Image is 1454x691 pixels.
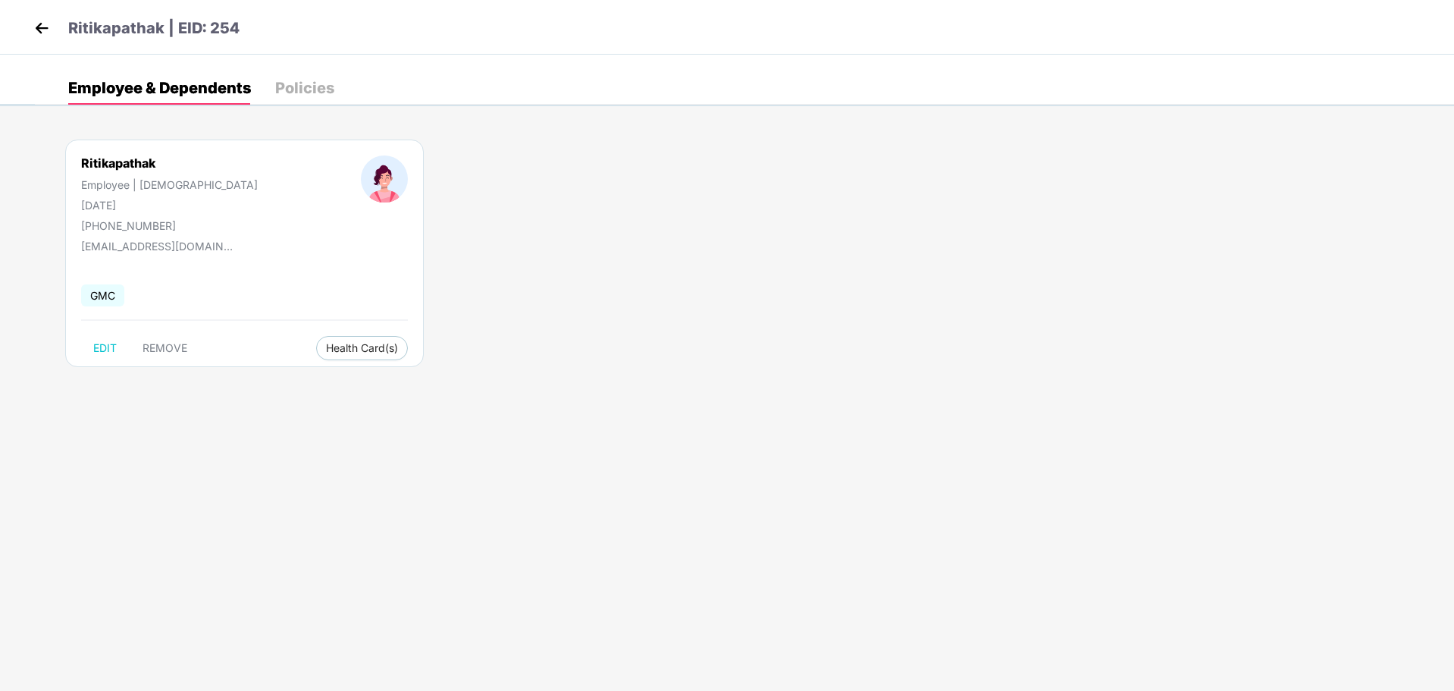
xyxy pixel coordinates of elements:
div: Employee & Dependents [68,80,251,96]
img: profileImage [361,155,408,203]
div: [EMAIL_ADDRESS][DOMAIN_NAME] [81,240,233,253]
button: Health Card(s) [316,336,408,360]
button: REMOVE [130,336,199,360]
button: EDIT [81,336,129,360]
span: Health Card(s) [326,344,398,352]
div: Employee | [DEMOGRAPHIC_DATA] [81,178,258,191]
div: Policies [275,80,334,96]
div: Ritikapathak [81,155,258,171]
p: Ritikapathak | EID: 254 [68,17,240,40]
div: [PHONE_NUMBER] [81,219,258,232]
div: [DATE] [81,199,258,212]
span: EDIT [93,342,117,354]
span: REMOVE [143,342,187,354]
span: GMC [81,284,124,306]
img: back [30,17,53,39]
